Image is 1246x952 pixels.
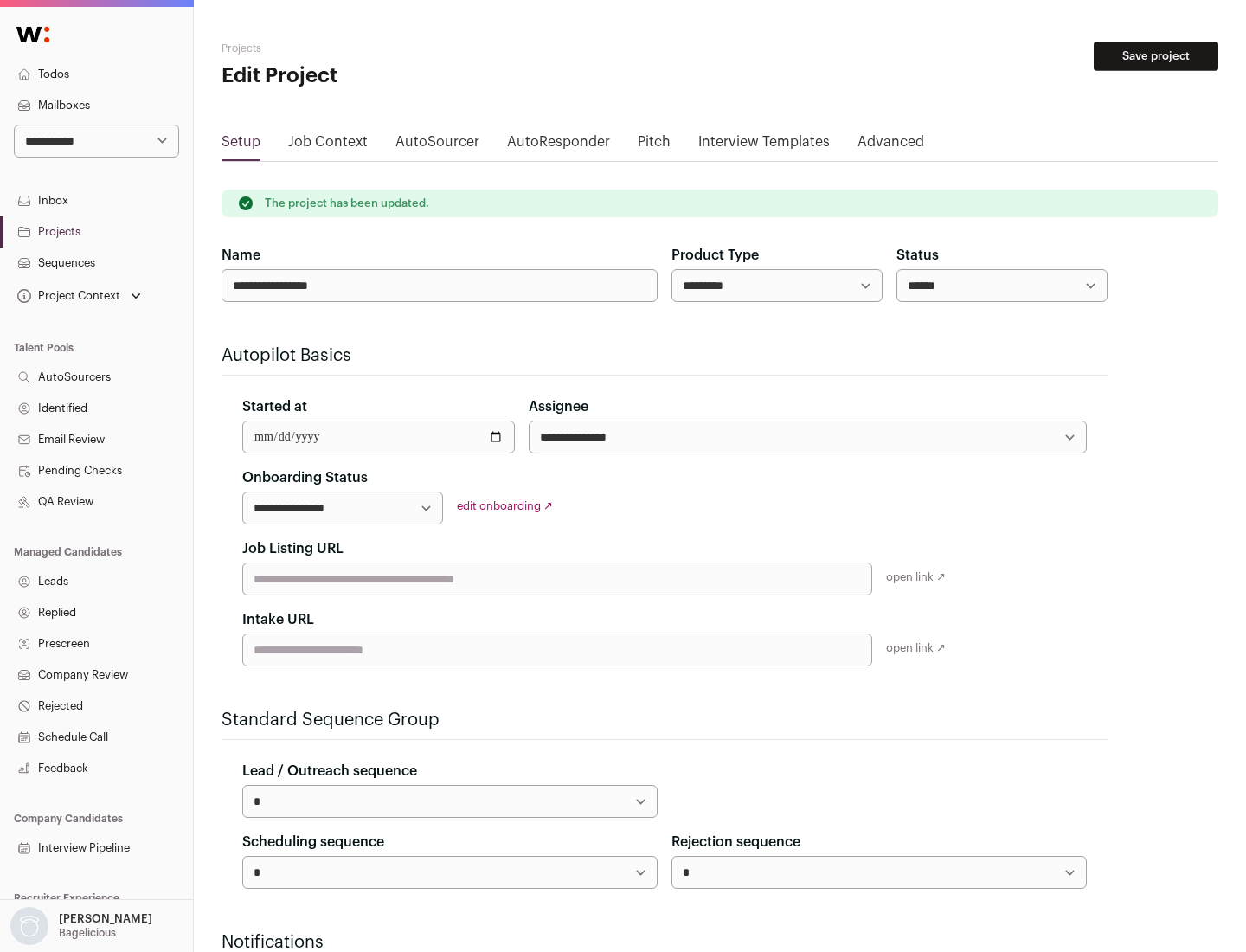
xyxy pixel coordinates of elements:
label: Onboarding Status [242,467,368,488]
label: Product Type [671,245,759,266]
div: Project Context [14,289,120,303]
img: Wellfound [7,17,59,52]
img: nopic.png [10,907,48,945]
a: Setup [222,132,260,159]
a: Advanced [857,132,924,159]
label: Rejection sequence [671,832,800,852]
a: AutoResponder [507,132,610,159]
label: Name [222,245,260,266]
p: Bagelicious [59,926,116,940]
label: Assignee [529,396,588,417]
p: [PERSON_NAME] [59,912,152,926]
h1: Edit Project [222,62,554,90]
label: Started at [242,396,307,417]
p: The project has been updated. [265,196,429,210]
label: Scheduling sequence [242,832,384,852]
button: Open dropdown [7,907,156,945]
button: Save project [1094,42,1218,71]
a: Job Context [288,132,368,159]
button: Open dropdown [14,284,145,308]
label: Intake URL [242,609,314,630]
h2: Autopilot Basics [222,344,1108,368]
h2: Projects [222,42,554,55]
a: Interview Templates [698,132,830,159]
a: edit onboarding ↗ [457,500,553,511]
a: Pitch [638,132,671,159]
label: Job Listing URL [242,538,344,559]
label: Lead / Outreach sequence [242,761,417,782]
h2: Standard Sequence Group [222,708,1108,732]
label: Status [896,245,939,266]
a: AutoSourcer [395,132,479,159]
